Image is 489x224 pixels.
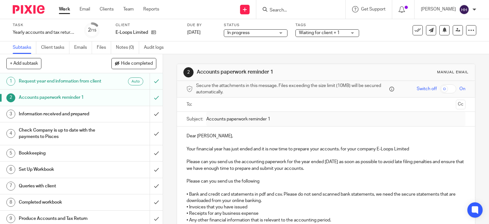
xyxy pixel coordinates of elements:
[19,148,102,158] h1: Bookkeeping
[13,23,76,28] label: Task
[91,29,96,32] small: /15
[80,6,90,12] a: Email
[19,93,102,102] h1: Accounts paperwork reminder 1
[41,41,69,54] a: Client tasks
[111,58,156,69] button: Hide completed
[116,41,139,54] a: Notes (0)
[459,4,469,15] img: svg%3E
[197,69,339,76] h1: Accounts paperwork reminder 1
[456,100,465,109] button: Cc
[6,58,41,69] button: + Add subtask
[143,6,159,12] a: Reports
[19,181,102,191] h1: Queries with client
[19,126,102,142] h1: Check Company is up to date with the payments to Pisces
[13,5,45,14] img: Pixie
[361,7,386,11] span: Get Support
[6,165,15,174] div: 6
[437,70,469,75] div: Manual email
[299,31,340,35] span: Waiting for client + 1
[269,8,326,13] input: Search
[121,61,153,66] span: Hide completed
[417,86,437,92] span: Switch off
[6,198,15,207] div: 8
[459,86,465,92] span: On
[183,67,194,77] div: 2
[13,29,76,36] div: Yearly accounts and tax return - Automatic - [DATE]
[144,41,168,54] a: Audit logs
[6,129,15,138] div: 4
[74,41,92,54] a: Emails
[128,77,143,85] div: Auto
[6,93,15,102] div: 2
[6,110,15,119] div: 3
[295,23,359,28] label: Tags
[187,133,466,139] p: Dear [PERSON_NAME],
[13,29,76,36] div: Yearly accounts and tax return - Automatic - March 2024
[19,109,102,119] h1: Information received and prepared
[97,41,111,54] a: Files
[187,116,203,122] label: Subject:
[187,178,466,184] p: Please can you send us the following
[19,76,102,86] h1: Request year end information from client
[187,23,216,28] label: Due by
[187,204,466,210] p: • Invoices that you have issued
[19,198,102,207] h1: Completed workbook
[116,23,179,28] label: Client
[100,6,114,12] a: Clients
[59,6,70,12] a: Work
[6,77,15,86] div: 1
[116,29,148,36] p: E-Loops Limited
[88,26,96,34] div: 2
[187,191,466,204] p: • Bank and credit card statements in pdf and csv. Please do not send scanned bank statements, we ...
[187,30,201,35] span: [DATE]
[19,214,102,223] h1: Produce Accounts and Tax Return
[19,165,102,174] h1: Set Up Workbook
[13,41,36,54] a: Subtasks
[6,182,15,191] div: 7
[227,31,250,35] span: In progress
[6,149,15,158] div: 5
[187,159,466,172] p: Please can you send us the accounting paperwork for the year ended [DATE] as soon as possible to ...
[187,101,194,108] label: To:
[421,6,456,12] p: [PERSON_NAME]
[187,217,466,223] p: • Any other financial information that is relevant to the accounting period.
[187,146,466,152] p: Your financial year has just ended and it is now time to prepare your accounts. for your company ...
[187,210,466,217] p: • Receipts for any business expense
[196,83,388,96] span: Secure the attachments in this message. Files exceeding the size limit (10MB) will be secured aut...
[224,23,287,28] label: Status
[6,214,15,223] div: 9
[123,6,134,12] a: Team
